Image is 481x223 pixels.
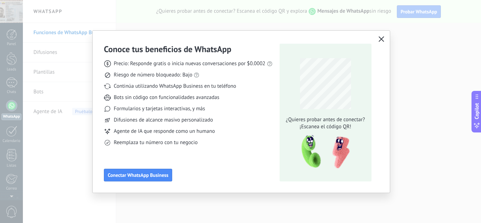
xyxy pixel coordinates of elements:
span: ¡Escanea el código QR! [284,123,367,130]
span: Copilot [473,103,480,119]
img: qr-pic-1x.png [295,133,351,171]
span: Difusiones de alcance masivo personalizado [114,117,213,124]
span: Agente de IA que responde como un humano [114,128,215,135]
span: Bots sin código con funcionalidades avanzadas [114,94,219,101]
span: Formularios y tarjetas interactivas, y más [114,105,205,112]
span: Continúa utilizando WhatsApp Business en tu teléfono [114,83,236,90]
span: Reemplaza tu número con tu negocio [114,139,198,146]
span: Precio: Responde gratis o inicia nuevas conversaciones por $0.0002 [114,60,266,67]
span: Conectar WhatsApp Business [108,173,168,178]
h3: Conoce tus beneficios de WhatsApp [104,44,231,55]
button: Conectar WhatsApp Business [104,169,172,181]
span: ¿Quieres probar antes de conectar? [284,116,367,123]
span: Riesgo de número bloqueado: Bajo [114,72,192,79]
